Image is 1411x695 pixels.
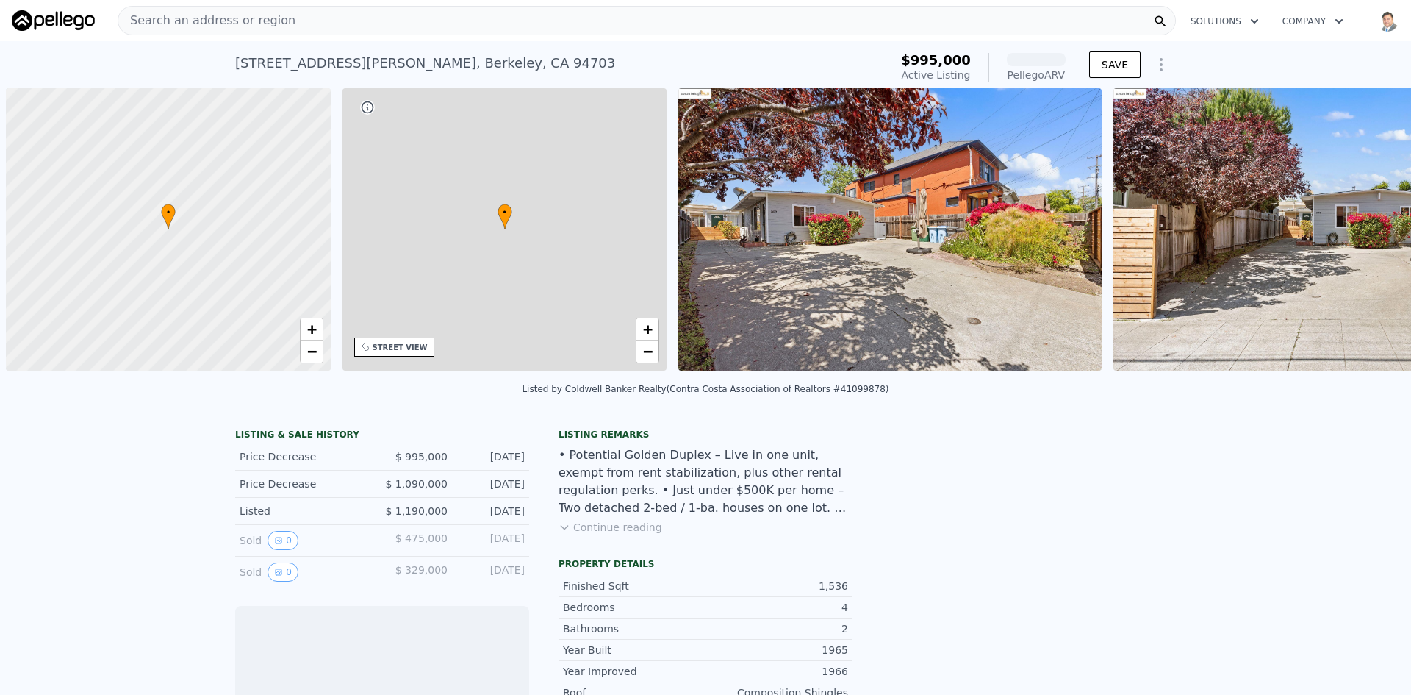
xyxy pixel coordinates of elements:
div: Listing remarks [559,429,852,441]
div: LISTING & SALE HISTORY [235,429,529,443]
button: Show Options [1146,50,1176,79]
span: Active Listing [902,69,971,81]
span: − [306,342,316,360]
button: SAVE [1089,51,1141,78]
div: Pellego ARV [1007,68,1066,82]
div: Bedrooms [563,600,705,615]
div: Sold [240,531,370,550]
div: 2 [705,621,848,636]
button: Continue reading [559,520,662,535]
div: 1,536 [705,579,848,594]
img: Sale: 165929570 Parcel: 34630564 [678,88,1102,371]
div: Bathrooms [563,621,705,636]
a: Zoom out [636,341,658,363]
a: Zoom in [301,318,323,341]
a: Zoom in [636,318,658,341]
div: Year Built [563,643,705,657]
div: Sold [240,563,370,582]
div: [DATE] [459,504,525,518]
div: Listed by Coldwell Banker Realty (Contra Costa Association of Realtors #41099878) [522,384,888,394]
img: avatar [1376,9,1399,32]
button: Solutions [1179,8,1271,35]
span: $ 1,190,000 [385,505,448,517]
button: View historical data [268,563,298,582]
div: Finished Sqft [563,579,705,594]
span: Search an address or region [118,12,295,29]
div: • [161,204,176,229]
div: Listed [240,504,370,518]
div: STREET VIEW [373,342,428,353]
div: 1966 [705,664,848,679]
a: Zoom out [301,341,323,363]
div: 4 [705,600,848,615]
div: Price Decrease [240,449,370,464]
div: [DATE] [459,531,525,550]
span: • [498,206,512,219]
span: $ 995,000 [395,451,448,463]
div: Price Decrease [240,477,370,491]
div: Property details [559,558,852,570]
span: $ 329,000 [395,564,448,576]
span: • [161,206,176,219]
div: [STREET_ADDRESS][PERSON_NAME] , Berkeley , CA 94703 [235,53,615,74]
div: [DATE] [459,477,525,491]
span: $ 475,000 [395,532,448,544]
button: Company [1271,8,1355,35]
span: + [643,320,653,338]
div: 1965 [705,643,848,657]
span: $995,000 [901,52,971,68]
button: View historical data [268,531,298,550]
img: Pellego [12,10,95,31]
div: • [498,204,512,229]
div: Year Improved [563,664,705,679]
span: $ 1,090,000 [385,478,448,490]
span: + [306,320,316,338]
div: [DATE] [459,563,525,582]
div: • Potential Golden Duplex – Live in one unit, exempt from rent stabilization, plus other rental r... [559,446,852,517]
div: [DATE] [459,449,525,464]
span: − [643,342,653,360]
